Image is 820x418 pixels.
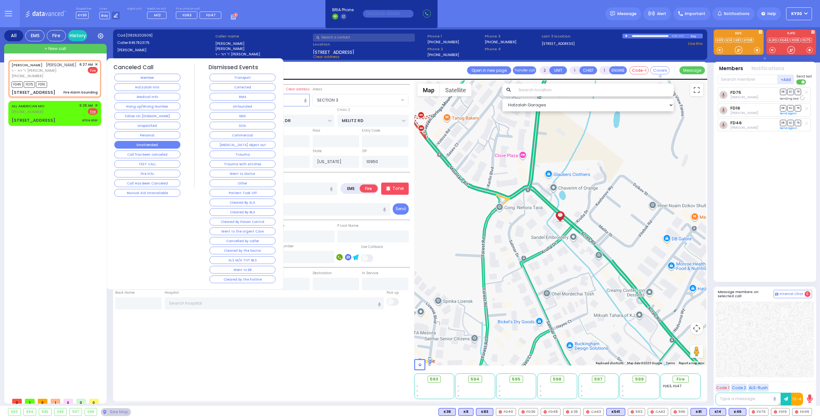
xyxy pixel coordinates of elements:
span: BRIA Phone [332,7,354,13]
span: - [540,384,542,389]
a: FD75 [730,90,741,95]
button: Cleared by the Doctor [209,247,275,254]
a: KJFD [768,38,778,43]
button: Went to the Urgent Care [209,227,275,235]
label: Medic on call [147,7,168,11]
span: FD46 [12,81,23,88]
span: FD16 [36,81,47,88]
button: Transfer call [513,66,536,74]
button: Internal Chat 0 [774,290,812,298]
span: TR [795,89,801,95]
a: FD46 [730,120,742,125]
div: K83 [476,408,493,416]
span: Efrayem Friedrich [730,111,758,115]
label: P Last Name [337,223,358,228]
a: KYD8 [743,38,754,43]
img: red-radio-icon.svg [651,410,654,414]
span: Important [685,11,705,17]
div: 596 [671,408,688,416]
img: red-radio-icon.svg [521,410,525,414]
span: DR [780,105,786,111]
span: ✕ [95,62,98,67]
span: Yitzchok Lichtenstein [730,95,758,100]
a: FD16 [730,106,740,111]
span: 6:25 AM [79,103,93,108]
label: Cad: [117,33,213,38]
span: DR [780,89,786,95]
input: Search hospital [165,297,384,309]
div: 597 [70,408,82,415]
span: 8457823175 [129,40,150,45]
div: 0:17 [679,32,685,40]
div: CAR2 [648,408,668,416]
button: Cleared by the hotline [209,275,275,283]
a: History [68,30,87,41]
label: Location [313,42,425,47]
span: 0 [63,399,73,404]
button: DOA [209,122,275,129]
label: Clear address [286,87,310,92]
button: Code 2 [731,384,747,392]
button: Follow On [DOMAIN_NAME] [114,112,180,120]
label: Pick up [387,290,399,295]
img: red-radio-icon.svg [795,410,798,414]
button: Call has been canceled [114,151,180,158]
button: Other [209,179,275,187]
button: Mutual Aid Unavailable [114,189,180,197]
span: [PHONE_NUMBER] [12,109,43,114]
span: Phone 1 [427,34,482,39]
button: Hatzalah Info [114,83,180,91]
label: In Service [362,271,378,276]
div: K35 [563,408,581,416]
button: Went to ER [209,266,275,274]
div: FD75 [749,408,768,416]
button: Trauma with stitches [209,160,275,168]
span: SECTION 3 [313,94,408,106]
button: Trauma [209,151,275,158]
label: [PHONE_NUMBER] [427,39,459,44]
span: - [581,384,583,389]
span: Phone 3 [485,34,540,39]
span: - [622,389,624,393]
img: red-radio-icon.svg [774,410,777,414]
div: BLS [458,408,473,416]
div: BLS [729,408,746,416]
div: BLS [691,408,707,416]
span: - [499,384,501,389]
div: BLS [476,408,493,416]
a: FD46 [779,38,790,43]
div: K541 [606,408,625,416]
span: [0826202509] [126,33,152,38]
img: red-radio-icon.svg [566,410,569,414]
span: FD63 [183,12,192,18]
label: [PHONE_NUMBER] [485,39,516,44]
div: EMS [25,30,45,41]
span: 593 [430,376,438,382]
span: - [416,389,418,393]
button: Corrected [209,83,275,91]
label: KJFD [766,32,816,36]
span: Phone 4 [485,46,540,52]
button: Personal [114,131,180,139]
label: State [313,149,322,154]
div: 0:00 [672,32,677,40]
span: 0 [805,291,810,297]
span: 1 [51,399,60,404]
div: SHLOME ZABEL [554,204,566,223]
label: EMS [342,184,360,193]
label: [PHONE_NUMBER] [427,52,459,57]
span: - [581,389,583,393]
div: See map [101,408,131,416]
div: K8 [458,408,473,416]
span: Alert [657,11,666,17]
button: Cleared By ALS [209,199,275,206]
div: FD36 [519,408,538,416]
img: red-radio-icon.svg [499,410,502,414]
span: ✕ [95,103,98,108]
button: Member [114,74,180,81]
span: FD47 [206,12,216,18]
a: Open this area in Google Maps (opens a new window) [416,357,437,365]
span: - [540,389,542,393]
a: ALL AMERICAN MO [12,103,45,109]
label: Entry Code [362,128,380,133]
